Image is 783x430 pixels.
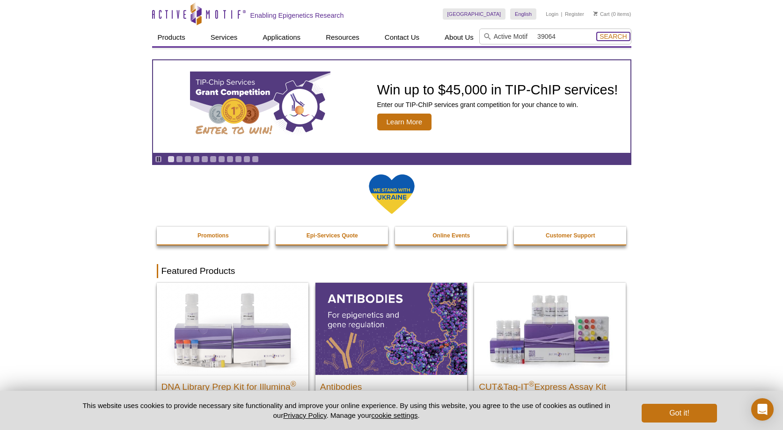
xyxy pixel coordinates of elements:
[432,232,470,239] strong: Online Events
[243,156,250,163] a: Go to slide 10
[474,283,626,374] img: CUT&Tag-IT® Express Assay Kit
[205,29,243,46] a: Services
[168,156,175,163] a: Go to slide 1
[377,83,618,97] h2: Win up to $45,000 in TIP-ChIP services!
[235,156,242,163] a: Go to slide 9
[155,156,162,163] a: Toggle autoplay
[153,60,630,153] a: TIP-ChIP Services Grant Competition Win up to $45,000 in TIP-ChIP services! Enter our TIP-ChIP se...
[193,156,200,163] a: Go to slide 4
[565,11,584,17] a: Register
[320,29,365,46] a: Resources
[379,29,425,46] a: Contact Us
[510,8,536,20] a: English
[66,401,627,420] p: This website uses cookies to provide necessary site functionality and improve your online experie...
[157,264,627,278] h2: Featured Products
[176,156,183,163] a: Go to slide 2
[184,156,191,163] a: Go to slide 3
[600,33,627,40] span: Search
[546,232,595,239] strong: Customer Support
[190,72,330,142] img: TIP-ChIP Services Grant Competition
[395,227,508,244] a: Online Events
[443,8,506,20] a: [GEOGRAPHIC_DATA]
[218,156,225,163] a: Go to slide 7
[315,283,467,424] a: All Antibodies Antibodies Application-tested antibodies for ChIP, CUT&Tag, and CUT&RUN.
[283,411,326,419] a: Privacy Policy
[252,156,259,163] a: Go to slide 11
[479,378,621,392] h2: CUT&Tag-IT Express Assay Kit
[307,232,358,239] strong: Epi-Services Quote
[161,378,304,392] h2: DNA Library Prep Kit for Illumina
[479,29,631,44] input: Keyword, Cat. No.
[751,398,774,421] div: Open Intercom Messenger
[474,283,626,424] a: CUT&Tag-IT® Express Assay Kit CUT&Tag-IT®Express Assay Kit Less variable and higher-throughput ge...
[593,11,598,16] img: Your Cart
[368,173,415,215] img: We Stand With Ukraine
[210,156,217,163] a: Go to slide 6
[198,232,229,239] strong: Promotions
[291,380,296,387] sup: ®
[227,156,234,163] a: Go to slide 8
[250,11,344,20] h2: Enabling Epigenetics Research
[157,227,270,244] a: Promotions
[529,380,534,387] sup: ®
[257,29,306,46] a: Applications
[377,100,618,109] p: Enter our TIP-ChIP services grant competition for your chance to win.
[439,29,479,46] a: About Us
[201,156,208,163] a: Go to slide 5
[514,227,627,244] a: Customer Support
[315,283,467,374] img: All Antibodies
[276,227,389,244] a: Epi-Services Quote
[593,11,610,17] a: Cart
[320,378,462,392] h2: Antibodies
[593,8,631,20] li: (0 items)
[152,29,191,46] a: Products
[561,8,563,20] li: |
[153,60,630,153] article: TIP-ChIP Services Grant Competition
[157,283,308,374] img: DNA Library Prep Kit for Illumina
[642,404,717,423] button: Got it!
[546,11,558,17] a: Login
[371,411,417,419] button: cookie settings
[597,32,629,41] button: Search
[377,114,432,130] span: Learn More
